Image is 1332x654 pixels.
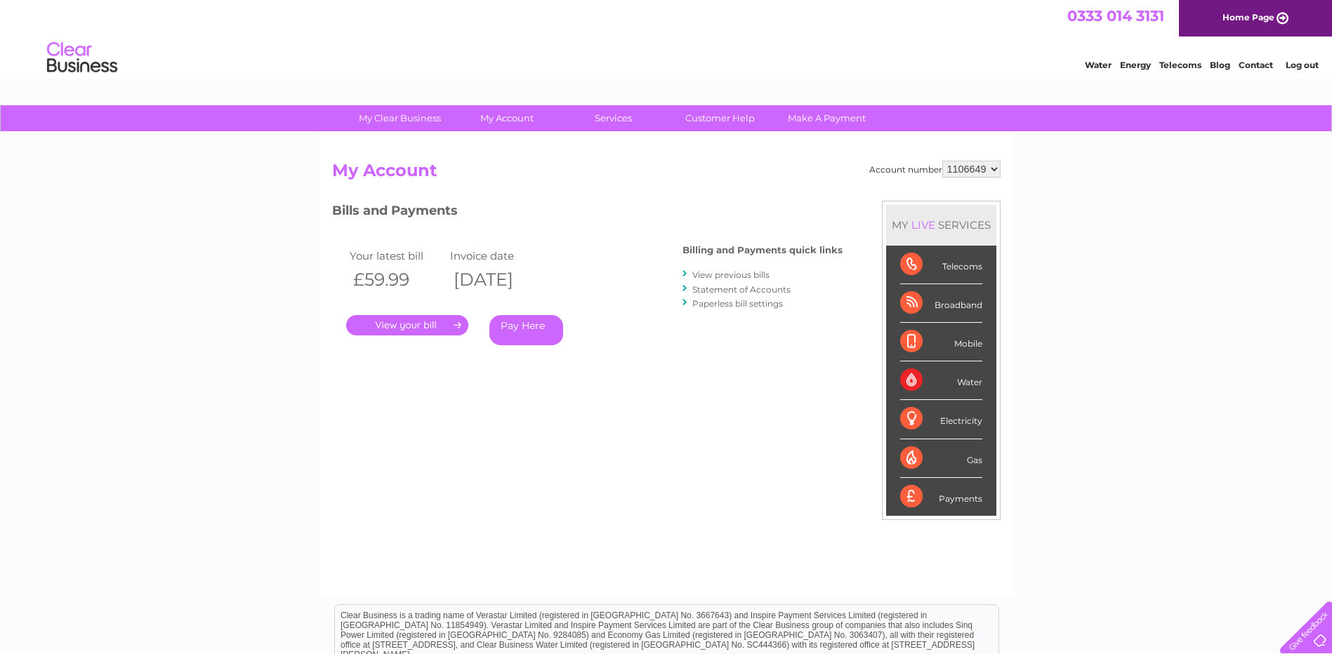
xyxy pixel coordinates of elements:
[447,265,548,294] th: [DATE]
[909,218,938,232] div: LIVE
[489,315,563,345] a: Pay Here
[900,361,982,400] div: Water
[683,245,843,255] h4: Billing and Payments quick links
[886,205,996,245] div: MY SERVICES
[555,105,671,131] a: Services
[692,298,783,309] a: Paperless bill settings
[346,265,447,294] th: £59.99
[769,105,885,131] a: Make A Payment
[332,161,1001,187] h2: My Account
[449,105,565,131] a: My Account
[900,439,982,478] div: Gas
[346,246,447,265] td: Your latest bill
[662,105,778,131] a: Customer Help
[1067,7,1164,25] a: 0333 014 3131
[900,478,982,516] div: Payments
[900,400,982,439] div: Electricity
[1120,60,1151,70] a: Energy
[900,246,982,284] div: Telecoms
[1239,60,1273,70] a: Contact
[1085,60,1112,70] a: Water
[447,246,548,265] td: Invoice date
[692,284,791,295] a: Statement of Accounts
[869,161,1001,178] div: Account number
[1210,60,1230,70] a: Blog
[46,36,118,79] img: logo.png
[342,105,458,131] a: My Clear Business
[692,269,770,280] a: View previous bills
[1159,60,1201,70] a: Telecoms
[900,323,982,361] div: Mobile
[332,201,843,225] h3: Bills and Payments
[346,315,468,335] a: .
[900,284,982,323] div: Broadband
[1286,60,1319,70] a: Log out
[335,8,998,68] div: Clear Business is a trading name of Verastar Limited (registered in [GEOGRAPHIC_DATA] No. 3667643...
